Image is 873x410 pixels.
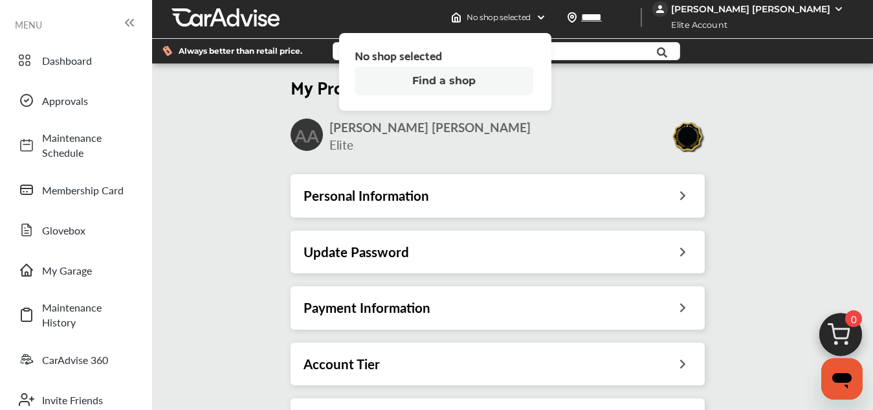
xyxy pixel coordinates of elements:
[654,18,737,32] span: Elite Account
[810,307,872,369] img: cart_icon.3d0951e8.svg
[834,4,844,14] img: WGsFRI8htEPBVLJbROoPRyZpYNWhNONpIPPETTm6eUC0GeLEiAAAAAElFTkSuQmCC
[12,124,139,166] a: Maintenance Schedule
[12,213,139,247] a: Glovebox
[12,84,139,117] a: Approvals
[304,244,409,260] h3: Update Password
[291,75,705,98] h2: My Profile
[42,352,133,367] span: CarAdvise 360
[294,124,319,146] h2: AA
[671,120,705,152] img: Elitebadge.d198fa44.svg
[304,187,429,204] h3: Personal Information
[12,173,139,207] a: Membership Card
[179,47,302,55] span: Always better than retail price.
[12,43,139,77] a: Dashboard
[536,12,546,23] img: header-down-arrow.9dd2ce7d.svg
[652,1,668,17] img: jVpblrzwTbfkPYzPPzSLxeg0AAAAASUVORK5CYII=
[821,358,863,400] iframe: Button to launch messaging window
[42,183,133,198] span: Membership Card
[42,223,133,238] span: Glovebox
[12,343,139,376] a: CarAdvise 360
[355,67,533,95] button: Find a shop
[845,310,862,327] span: 0
[12,293,139,336] a: Maintenance History
[304,299,430,316] h3: Payment Information
[641,8,642,27] img: header-divider.bc55588e.svg
[162,45,172,56] img: dollor_label_vector.a70140d1.svg
[15,19,42,30] span: MENU
[12,253,139,287] a: My Garage
[42,130,133,160] span: Maintenance Schedule
[42,300,133,330] span: Maintenance History
[42,393,133,407] span: Invite Friends
[329,136,353,154] span: Elite
[355,49,442,62] span: No shop selected
[42,93,133,108] span: Approvals
[451,12,461,23] img: header-home-logo.8d720a4f.svg
[329,119,531,136] span: [PERSON_NAME] [PERSON_NAME]
[304,356,380,372] h3: Account Tier
[671,3,830,15] div: [PERSON_NAME] [PERSON_NAME]
[567,12,577,23] img: location_vector.a44bc228.svg
[42,263,133,278] span: My Garage
[467,12,531,23] span: No shop selected
[42,53,133,68] span: Dashboard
